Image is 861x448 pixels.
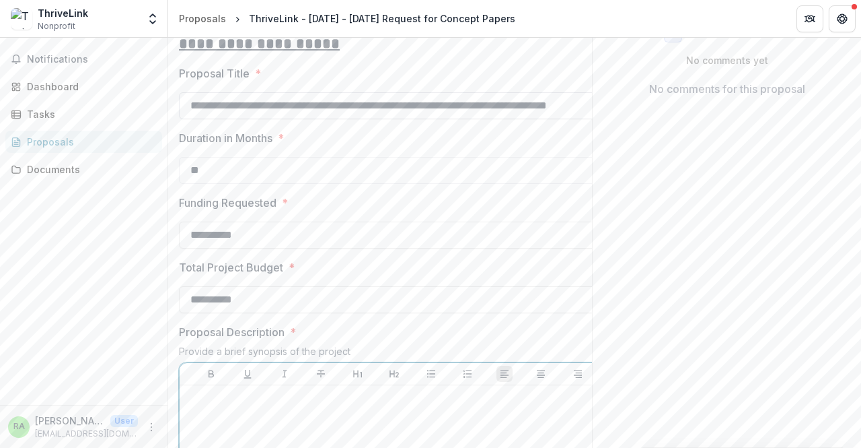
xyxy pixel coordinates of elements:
button: More [143,419,159,435]
p: No comments yet [603,53,850,67]
button: Bullet List [423,366,439,382]
p: User [110,415,138,427]
div: Tasks [27,107,151,121]
button: Open entity switcher [143,5,162,32]
button: Heading 2 [386,366,402,382]
p: Total Project Budget [179,259,283,276]
div: Documents [27,162,151,177]
p: Duration in Months [179,130,272,146]
p: Proposal Description [179,324,285,340]
button: Partners [796,5,823,32]
button: Underline [239,366,256,382]
button: Get Help [829,5,856,32]
div: ThriveLink [38,6,88,20]
a: Proposals [5,131,162,153]
div: Rosa Abraha [13,422,25,431]
p: [PERSON_NAME] [35,414,105,428]
button: Strike [313,366,329,382]
div: Proposals [179,11,226,26]
a: Documents [5,158,162,181]
div: Proposals [27,135,151,149]
a: Dashboard [5,75,162,98]
button: Notifications [5,49,162,70]
button: Align Center [533,366,549,382]
div: Provide a brief synopsis of the project [179,346,609,362]
img: ThriveLink [11,8,32,30]
a: Proposals [174,9,231,28]
button: Bold [203,366,219,382]
span: Nonprofit [38,20,75,32]
p: Proposal Title [179,65,250,82]
div: Dashboard [27,79,151,94]
p: [EMAIL_ADDRESS][DOMAIN_NAME] [35,428,138,440]
p: Funding Requested [179,195,276,211]
button: Italicize [276,366,293,382]
nav: breadcrumb [174,9,521,28]
button: Align Right [570,366,586,382]
a: Tasks [5,103,162,125]
div: ThriveLink - [DATE] - [DATE] Request for Concept Papers [249,11,515,26]
button: Heading 1 [350,366,366,382]
span: Notifications [27,54,157,65]
p: No comments for this proposal [649,81,805,97]
button: Ordered List [459,366,476,382]
button: Align Left [496,366,513,382]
